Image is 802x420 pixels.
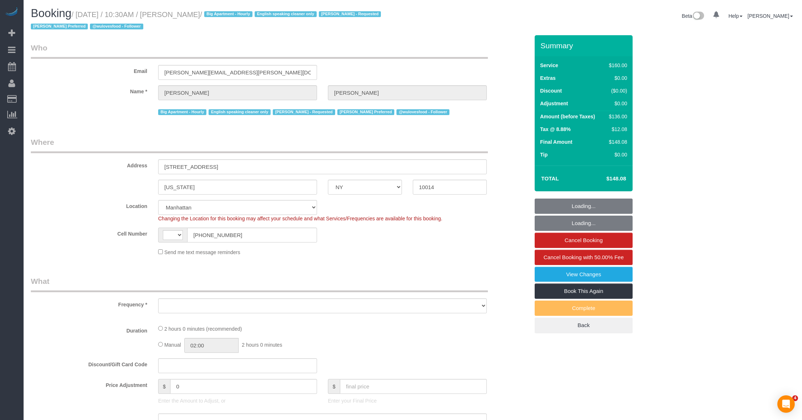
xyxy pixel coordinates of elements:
[25,379,153,389] label: Price Adjustment
[340,379,487,394] input: final price
[606,151,627,158] div: $0.00
[158,65,317,80] input: Email
[31,11,383,31] span: /
[90,24,143,29] span: @wulovesfood - Follower
[606,138,627,146] div: $148.08
[728,13,743,19] a: Help
[25,228,153,237] label: Cell Number
[606,87,627,94] div: ($0.00)
[25,159,153,169] label: Address
[25,325,153,334] label: Duration
[535,250,633,265] a: Cancel Booking with 50.00% Fee
[255,11,317,17] span: English speaking cleaner only
[413,180,487,195] input: Zip Code
[242,342,282,348] span: 2 hours 0 minutes
[535,284,633,299] a: Book This Again
[777,395,795,413] div: Open Intercom Messenger
[535,267,633,282] a: View Changes
[540,62,558,69] label: Service
[544,254,624,260] span: Cancel Booking with 50.00% Fee
[204,11,252,17] span: Big Apartment - Hourly
[158,397,317,404] p: Enter the Amount to Adjust, or
[337,109,394,115] span: [PERSON_NAME] Preferred
[540,87,562,94] label: Discount
[209,109,271,115] span: English speaking cleaner only
[328,379,340,394] span: $
[540,113,595,120] label: Amount (before Taxes)
[25,85,153,95] label: Name *
[31,24,88,29] span: [PERSON_NAME] Preferred
[748,13,793,19] a: [PERSON_NAME]
[792,395,798,401] span: 4
[187,228,317,242] input: Cell Number
[31,7,71,20] span: Booking
[158,85,317,100] input: First Name
[606,113,627,120] div: $136.00
[25,298,153,308] label: Frequency *
[31,42,488,59] legend: Who
[25,200,153,210] label: Location
[31,137,488,153] legend: Where
[396,109,449,115] span: @wulovesfood - Follower
[25,358,153,368] label: Discount/Gift Card Code
[606,126,627,133] div: $12.08
[540,126,571,133] label: Tax @ 8.88%
[328,397,487,404] p: Enter your Final Price
[158,109,206,115] span: Big Apartment - Hourly
[4,7,19,17] img: Automaid Logo
[606,74,627,82] div: $0.00
[535,233,633,248] a: Cancel Booking
[540,151,548,158] label: Tip
[328,85,487,100] input: Last Name
[319,11,381,17] span: [PERSON_NAME] - Requested
[540,100,568,107] label: Adjustment
[273,109,335,115] span: [PERSON_NAME] - Requested
[540,138,572,146] label: Final Amount
[606,62,627,69] div: $160.00
[158,216,442,221] span: Changing the Location for this booking may affect your schedule and what Services/Frequencies are...
[541,175,559,182] strong: Total
[606,100,627,107] div: $0.00
[540,41,629,50] h3: Summary
[164,249,240,255] span: Send me text message reminders
[31,276,488,292] legend: What
[692,12,704,21] img: New interface
[158,180,317,195] input: City
[31,11,383,31] small: / [DATE] / 10:30AM / [PERSON_NAME]
[164,326,242,332] span: 2 hours 0 minutes (recommended)
[540,74,556,82] label: Extras
[158,379,170,394] span: $
[25,65,153,75] label: Email
[535,318,633,333] a: Back
[585,176,626,182] h4: $148.08
[164,342,181,348] span: Manual
[682,13,704,19] a: Beta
